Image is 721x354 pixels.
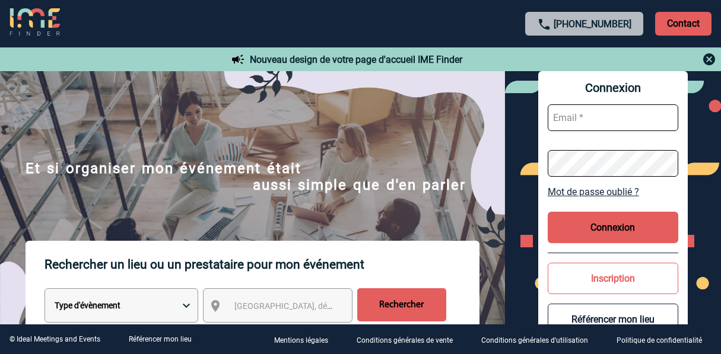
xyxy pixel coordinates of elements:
[347,334,472,345] a: Conditions générales de vente
[607,334,721,345] a: Politique de confidentialité
[9,335,100,343] div: © Ideal Meetings and Events
[548,104,678,131] input: Email *
[265,334,347,345] a: Mentions légales
[655,12,712,36] p: Contact
[548,186,678,197] a: Mot de passe oublié ?
[129,335,192,343] a: Référencer mon lieu
[357,336,453,345] p: Conditions générales de vente
[548,263,678,294] button: Inscription
[481,336,588,345] p: Conditions générales d'utilisation
[274,336,328,345] p: Mentions légales
[45,241,479,288] p: Rechercher un lieu ou un prestataire pour mon événement
[234,301,399,311] span: [GEOGRAPHIC_DATA], département, région...
[357,288,446,321] input: Rechercher
[548,81,678,95] span: Connexion
[617,336,702,345] p: Politique de confidentialité
[548,212,678,243] button: Connexion
[537,17,551,31] img: call-24-px.png
[472,334,607,345] a: Conditions générales d'utilisation
[554,18,631,30] a: [PHONE_NUMBER]
[548,304,678,335] button: Référencer mon lieu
